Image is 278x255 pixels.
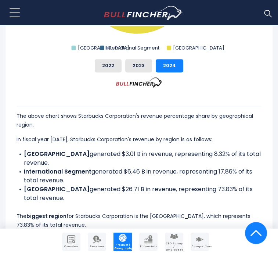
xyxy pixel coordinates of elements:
a: Company Revenue [88,233,106,251]
b: [GEOGRAPHIC_DATA] [24,150,90,158]
span: CEO Salary / Employees [166,242,183,251]
li: generated $3.01 B in revenue, representing 8.32% of its total revenue. [17,150,261,167]
span: Product / Geography [114,244,131,250]
span: Revenue [89,245,105,248]
a: Company Financials [139,233,158,251]
b: biggest region [26,212,66,219]
button: 2023 [125,59,152,72]
b: International Segment [24,167,91,176]
span: Competitors [191,245,208,248]
a: Company Employees [165,233,183,251]
a: Company Competitors [191,233,209,251]
p: In fiscal year [DATE], Starbucks Corporation's revenue by region is as follows: [17,135,261,144]
button: 2022 [95,59,122,72]
a: Company Product/Geography [113,233,132,251]
li: generated $6.46 B in revenue, representing 17.86% of its total revenue. [17,167,261,185]
div: The for Starbucks Corporation is the [GEOGRAPHIC_DATA], which represents 73.83% of its total reve... [17,106,261,247]
span: Overview [63,245,80,248]
p: The above chart shows Starbucks Corporation's revenue percentage share by geographical region. [17,112,261,129]
text: [GEOGRAPHIC_DATA] [173,44,224,51]
img: bullfincher logo [104,6,183,20]
a: Company Overview [62,233,80,251]
li: generated $26.71 B in revenue, representing 73.83% of its total revenue. [17,185,261,203]
span: Financials [140,245,157,248]
text: [GEOGRAPHIC_DATA] [78,44,129,51]
b: [GEOGRAPHIC_DATA] [24,185,90,193]
a: Go to homepage [104,6,183,20]
text: International Segment [106,44,159,51]
button: 2024 [156,59,183,72]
